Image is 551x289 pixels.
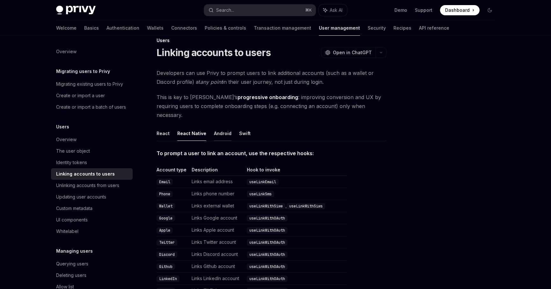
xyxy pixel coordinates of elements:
[189,188,244,200] td: Links phone number
[56,159,87,166] div: Identity tokens
[247,203,285,209] code: useLinkWithSiwe
[56,260,88,268] div: Querying users
[445,7,470,13] span: Dashboard
[157,251,177,258] code: Discord
[247,215,288,221] code: useLinkWithOAuth
[56,103,126,111] div: Create or import a batch of users
[51,214,133,226] a: UI components
[419,20,449,36] a: API reference
[171,20,197,36] a: Connectors
[333,49,372,56] span: Open in ChatGPT
[244,167,347,176] th: Hook to invoke
[287,203,325,209] code: useLinkWithSiws
[51,258,133,270] a: Querying users
[56,193,106,201] div: Updating user accounts
[205,20,246,36] a: Policies & controls
[247,264,288,270] code: useLinkWithOAuth
[157,264,175,270] code: Github
[319,4,347,16] button: Ask AI
[51,191,133,203] a: Updating user accounts
[56,68,110,75] h5: Migrating users to Privy
[239,126,251,141] button: Swift
[157,203,175,209] code: Wallet
[51,145,133,157] a: The user object
[56,247,93,255] h5: Managing users
[247,276,288,282] code: useLinkWithOAuth
[51,203,133,214] a: Custom metadata
[51,226,133,237] a: Whitelabel
[189,224,244,236] td: Links Apple account
[244,200,347,212] td: ,
[51,46,133,57] a: Overview
[204,4,316,16] button: Search...⌘K
[157,150,314,156] strong: To prompt a user to link an account, use the respective hooks:
[214,126,231,141] button: Android
[305,8,312,13] span: ⌘ K
[157,227,173,234] code: Apple
[56,147,90,155] div: The user object
[247,179,279,185] code: useLinkEmail
[56,80,123,88] div: Migrating existing users to Privy
[51,180,133,191] a: Unlinking accounts from users
[51,270,133,281] a: Deleting users
[157,47,271,58] h1: Linking accounts to users
[51,101,133,113] a: Create or import a batch of users
[84,20,99,36] a: Basics
[56,136,77,143] div: Overview
[157,191,173,197] code: Phone
[189,176,244,188] td: Links email address
[157,215,175,221] code: Google
[200,79,223,85] em: any point
[56,92,105,99] div: Create or import a user
[177,126,206,141] button: React Native
[254,20,311,36] a: Transaction management
[51,168,133,180] a: Linking accounts to users
[189,212,244,224] td: Links Google account
[56,182,119,189] div: Unlinking accounts from users
[157,239,177,246] code: Twitter
[216,6,234,14] div: Search...
[321,47,376,58] button: Open in ChatGPT
[56,271,86,279] div: Deleting users
[393,20,411,36] a: Recipes
[415,7,432,13] a: Support
[189,249,244,261] td: Links Discord account
[56,20,77,36] a: Welcome
[56,123,69,131] h5: Users
[238,94,298,100] strong: progressive onboarding
[157,276,180,282] code: LinkedIn
[56,228,78,235] div: Whitelabel
[440,5,480,15] a: Dashboard
[157,37,386,44] div: Users
[157,126,170,141] button: React
[147,20,164,36] a: Wallets
[157,93,386,119] span: This is key to [PERSON_NAME]’s : improving conversion and UX by requiring users to complete onboa...
[51,157,133,168] a: Identity tokens
[56,205,92,212] div: Custom metadata
[157,69,386,86] span: Developers can use Privy to prompt users to link additional accounts (such as a wallet or Discord...
[189,236,244,249] td: Links Twitter account
[247,227,288,234] code: useLinkWithOAuth
[189,167,244,176] th: Description
[319,20,360,36] a: User management
[485,5,495,15] button: Toggle dark mode
[56,170,115,178] div: Linking accounts to users
[247,191,274,197] code: useLinkSms
[56,6,96,15] img: dark logo
[157,167,189,176] th: Account type
[56,216,88,224] div: UI components
[247,239,288,246] code: useLinkWithOAuth
[51,78,133,90] a: Migrating existing users to Privy
[157,179,173,185] code: Email
[368,20,386,36] a: Security
[394,7,407,13] a: Demo
[330,7,342,13] span: Ask AI
[189,261,244,273] td: Links Github account
[247,251,288,258] code: useLinkWithOAuth
[51,90,133,101] a: Create or import a user
[51,134,133,145] a: Overview
[56,48,77,55] div: Overview
[107,20,139,36] a: Authentication
[189,273,244,285] td: Links LinkedIn account
[189,200,244,212] td: Links external wallet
